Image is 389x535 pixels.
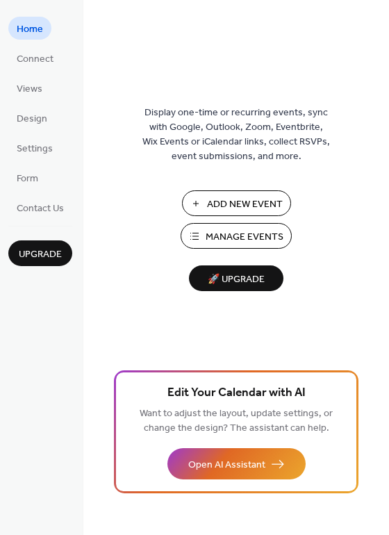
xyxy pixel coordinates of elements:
[17,201,64,216] span: Contact Us
[182,190,291,216] button: Add New Event
[8,166,47,189] a: Form
[8,240,72,266] button: Upgrade
[19,247,62,262] span: Upgrade
[17,22,43,37] span: Home
[17,112,47,126] span: Design
[167,384,306,403] span: Edit Your Calendar with AI
[197,270,275,289] span: 🚀 Upgrade
[8,47,62,69] a: Connect
[181,223,292,249] button: Manage Events
[17,172,38,186] span: Form
[8,136,61,159] a: Settings
[142,106,330,164] span: Display one-time or recurring events, sync with Google, Outlook, Zoom, Eventbrite, Wix Events or ...
[167,448,306,479] button: Open AI Assistant
[17,142,53,156] span: Settings
[8,106,56,129] a: Design
[188,458,265,472] span: Open AI Assistant
[8,76,51,99] a: Views
[8,17,51,40] a: Home
[8,196,72,219] a: Contact Us
[17,52,53,67] span: Connect
[140,404,333,438] span: Want to adjust the layout, update settings, or change the design? The assistant can help.
[189,265,283,291] button: 🚀 Upgrade
[17,82,42,97] span: Views
[206,230,283,245] span: Manage Events
[207,197,283,212] span: Add New Event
